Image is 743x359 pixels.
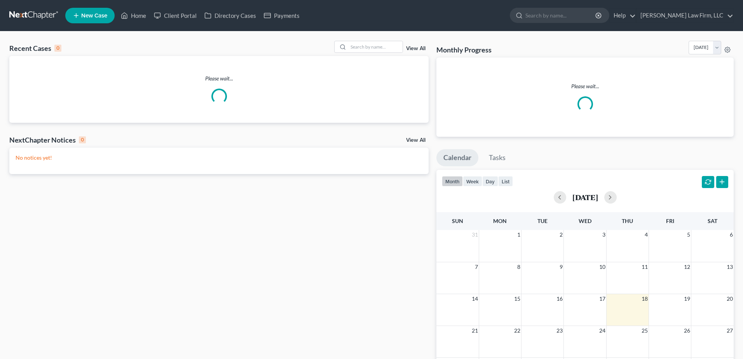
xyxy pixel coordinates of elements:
[683,294,691,303] span: 19
[260,9,303,23] a: Payments
[641,262,649,272] span: 11
[622,218,633,224] span: Thu
[637,9,733,23] a: [PERSON_NAME] Law Firm, LLC
[683,262,691,272] span: 12
[729,230,734,239] span: 6
[641,326,649,335] span: 25
[602,230,606,239] span: 3
[498,176,513,186] button: list
[471,326,479,335] span: 21
[726,262,734,272] span: 13
[579,218,591,224] span: Wed
[471,230,479,239] span: 31
[471,294,479,303] span: 14
[644,230,649,239] span: 4
[452,218,463,224] span: Sun
[406,138,426,143] a: View All
[81,13,107,19] span: New Case
[559,230,563,239] span: 2
[556,326,563,335] span: 23
[686,230,691,239] span: 5
[525,8,596,23] input: Search by name...
[150,9,201,23] a: Client Portal
[16,154,422,162] p: No notices yet!
[443,82,727,90] p: Please wait...
[726,326,734,335] span: 27
[9,75,429,82] p: Please wait...
[726,294,734,303] span: 20
[117,9,150,23] a: Home
[348,41,403,52] input: Search by name...
[9,44,61,53] div: Recent Cases
[559,262,563,272] span: 9
[406,46,426,51] a: View All
[641,294,649,303] span: 18
[556,294,563,303] span: 16
[598,262,606,272] span: 10
[474,262,479,272] span: 7
[436,149,478,166] a: Calendar
[9,135,86,145] div: NextChapter Notices
[493,218,507,224] span: Mon
[666,218,674,224] span: Fri
[442,176,463,186] button: month
[598,294,606,303] span: 17
[513,326,521,335] span: 22
[516,230,521,239] span: 1
[516,262,521,272] span: 8
[537,218,548,224] span: Tue
[436,45,492,54] h3: Monthly Progress
[513,294,521,303] span: 15
[610,9,636,23] a: Help
[482,176,498,186] button: day
[201,9,260,23] a: Directory Cases
[79,136,86,143] div: 0
[482,149,513,166] a: Tasks
[708,218,717,224] span: Sat
[463,176,482,186] button: week
[54,45,61,52] div: 0
[572,193,598,201] h2: [DATE]
[683,326,691,335] span: 26
[598,326,606,335] span: 24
